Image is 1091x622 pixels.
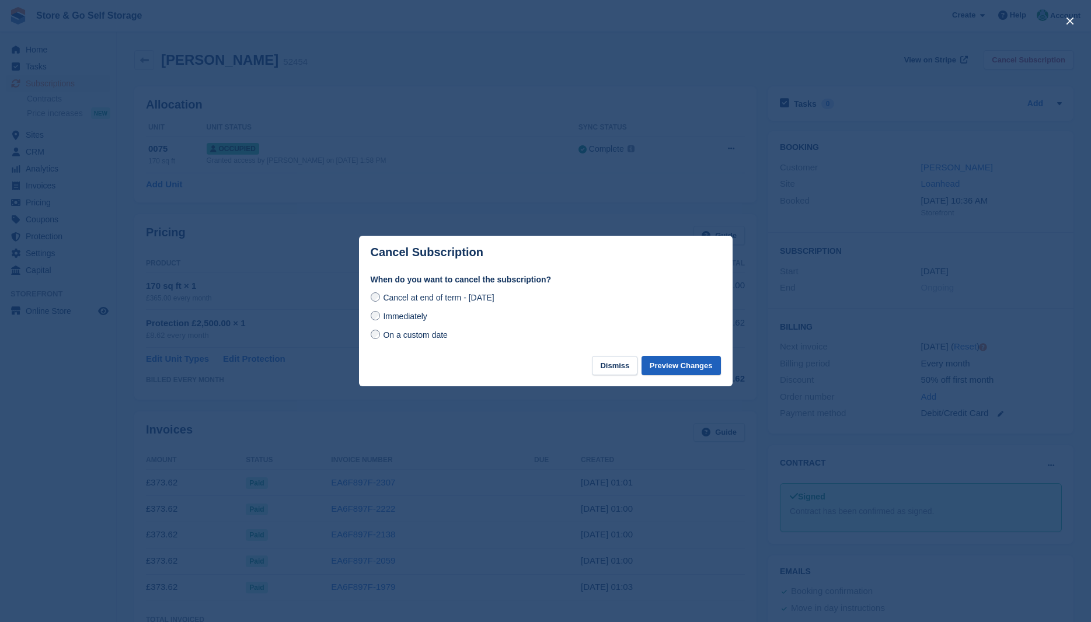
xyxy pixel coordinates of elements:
input: Immediately [371,311,380,320]
input: On a custom date [371,330,380,339]
p: Cancel Subscription [371,246,483,259]
label: When do you want to cancel the subscription? [371,274,721,286]
button: close [1061,12,1079,30]
button: Dismiss [592,356,637,375]
span: On a custom date [383,330,448,340]
button: Preview Changes [642,356,721,375]
span: Cancel at end of term - [DATE] [383,293,494,302]
span: Immediately [383,312,427,321]
input: Cancel at end of term - [DATE] [371,292,380,302]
